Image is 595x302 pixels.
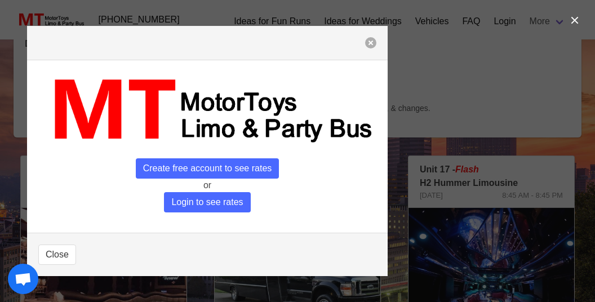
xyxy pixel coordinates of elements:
span: Login to see rates [164,192,250,212]
p: or [38,179,376,192]
img: MT_logo_name.png [38,72,376,149]
span: Close [46,248,69,261]
span: Create free account to see rates [136,158,279,179]
button: Close [38,245,76,265]
div: Open chat [8,264,38,294]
